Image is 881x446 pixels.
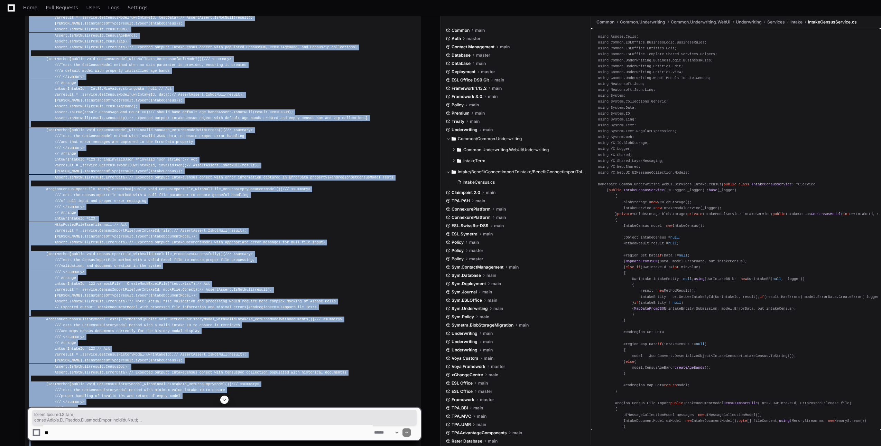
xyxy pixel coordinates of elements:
[452,119,464,124] span: Treaty
[452,190,480,195] span: Claimpoint 2.0
[55,157,61,162] span: int
[625,99,649,104] span: Collections
[452,155,586,166] button: intakeTerm
[773,212,786,216] span: public
[212,57,231,61] span: <summary>
[645,88,653,92] span: Linq
[129,116,366,120] span: // Expected output: IntakeCensus object with default age bands created and empty census sum and z...
[452,52,471,58] span: Database
[670,235,679,240] span: null
[55,258,255,262] span: Tests the CensusImportFile method with a valid Excel file to ensure proper file processing,
[452,198,470,204] span: TPA.P6H
[625,52,644,56] span: ESLOffice
[476,61,486,66] span: main
[72,252,84,256] span: public
[225,128,231,132] span: ///
[55,199,61,203] span: ///
[747,277,771,281] span: UwrIntakeBR
[666,224,672,228] span: new
[55,134,244,138] span: Tests the GetCensusModel method with invalid JSON data to ensure proper error handling
[625,35,636,39] span: Cells
[55,305,246,309] span: // Expected output: IntakeDocumentModel with processed file information and minimal errors
[625,58,651,62] span: Underwriting
[741,277,747,281] span: new
[492,86,502,91] span: main
[596,19,614,25] span: Common
[790,19,803,25] span: Intake
[452,281,486,287] span: Sym.Deployment
[55,146,61,150] span: ///
[104,223,112,227] span: null
[483,231,493,237] span: main
[55,270,61,274] span: ///
[23,6,37,10] span: Home
[452,168,456,176] svg: Directory
[144,317,313,321] span: ()
[694,182,707,186] span: Intake
[617,171,623,175] span: Web
[653,70,670,74] span: Entities
[671,19,730,25] span: Common.Underwriting.WebUI
[625,106,634,110] span: Data
[204,57,210,61] span: ///
[647,40,675,45] span: BusinessLogic
[48,128,69,132] span: TestMethod
[108,6,119,10] span: Logs
[55,229,61,233] span: var
[632,159,662,163] span: LayerMessaging
[55,264,61,268] span: ///
[55,193,249,197] span: Tests the CensusImportFile method with a null file parameter to ensure graceful handling
[452,256,464,262] span: Policy
[55,216,61,221] span: int
[636,265,640,269] span: if
[129,240,323,244] span: // Expected output: IntakeDocumentModel with appropriate error messages for null file input
[452,289,477,295] span: Sym.Journal
[677,40,704,45] span: BusinessRules
[625,171,630,175] span: UI
[734,307,753,311] span: ErrorData
[63,270,85,274] span: </summary>
[482,289,492,295] span: main
[46,317,118,321] span: # GetCensusHistoryModal Tests
[452,206,491,212] span: ConnexurePlatform
[625,135,632,139] span: Web
[123,87,136,91] span: string
[452,215,491,220] span: ConnexurePlatform
[696,307,717,311] span: Submission
[469,256,483,262] span: master
[97,252,219,256] span: CensusImportFile_WithValidExcelFile_ProcessesSuccessfully
[136,169,148,173] span: typeof
[55,87,61,91] span: int
[488,94,498,99] span: main
[55,199,146,203] span: of null input and proper error messaging
[86,57,95,61] span: void
[662,206,700,210] span: IntakeModalService
[683,277,692,281] span: null
[476,52,490,58] span: master
[668,241,677,245] span: null
[466,36,481,41] span: master
[63,205,85,209] span: </summary>
[724,182,736,186] span: public
[681,52,698,56] span: Services
[700,52,715,56] span: Helpers
[170,317,308,321] span: GetCensusHistoryModal_WithValidIntakeId_ReturnsModelWithDocuments
[673,265,679,269] span: int
[63,146,85,150] span: </summary>
[496,215,506,220] span: main
[457,146,461,154] svg: Directory
[458,136,522,142] span: Common/Common.Underwriting
[144,110,146,114] span: 0
[617,141,621,145] span: IO
[452,102,464,108] span: Policy
[839,295,862,299] span: CreateError
[97,128,219,132] span: GetCensusModel_WithInvalidJsonData_ReturnsModelWithErrors
[475,110,485,116] span: main
[121,317,142,321] span: TestMethod
[760,295,764,299] span: if
[136,21,148,26] span: typeof
[709,182,722,186] span: Census
[315,317,321,321] span: ///
[452,44,494,50] span: Contact Management
[55,69,61,73] span: ///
